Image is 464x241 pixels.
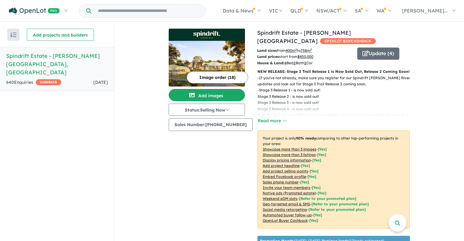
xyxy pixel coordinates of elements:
[300,48,312,53] u: 758 m
[169,41,245,87] img: Spindrift Estate - Margaret River
[308,207,366,212] span: [Refer to your promoted plan]
[263,207,307,212] u: Social media retargeting
[171,31,243,38] img: Spindrift Estate - Margaret River Logo
[93,80,108,85] span: [DATE]
[299,196,356,201] span: [Refer to your promoted plan]
[284,61,286,65] u: 4
[308,174,316,179] span: [ Yes ]
[263,174,306,179] u: Embed Facebook profile
[263,158,311,162] u: Display pricing information
[257,54,353,60] p: start from
[263,202,310,206] u: Geo-targeted email & SMS
[257,60,353,66] p: Bed Bath Car
[311,202,369,206] span: [Refer to your promoted plan]
[304,61,306,65] u: 2
[169,104,245,116] button: Status:Selling Now
[257,87,415,124] p: - Stage 3 Release 1 - is now sold out! Stage 3 Release 2 - is now sold out! Stage 3 Release 3 - i...
[286,48,297,53] u: 400 m
[263,163,300,168] u: Add project headline
[36,79,61,85] span: CASHBACK
[357,48,399,60] button: Update (4)
[301,163,310,168] span: [ Yes ]
[317,152,326,157] span: [ Yes ]
[293,61,296,65] u: 2
[263,169,308,173] u: Add project selling-points
[320,38,376,44] span: OPENLOT $ 200 CASHBACK
[263,180,299,184] u: Sales phone number
[263,185,310,190] u: Invite your team members
[263,147,316,151] u: Showcase more than 3 images
[6,79,61,86] div: 640 Enquir ies
[312,185,321,190] span: [ Yes ]
[257,61,284,65] b: House & Land:
[310,48,312,51] sup: 2
[313,213,322,217] span: [Yes]
[318,191,326,195] span: [Yes]
[263,213,312,217] u: Automated buyer follow-up
[295,48,297,51] sup: 2
[263,196,297,201] u: Weekend eDM slots
[263,191,316,195] u: Native ads (Promoted estate)
[257,130,410,229] p: Your project is only comparing to other top-performing projects in your area: - - - - - - - - - -...
[300,180,309,184] span: [ Yes ]
[297,48,312,53] span: to
[10,33,16,37] img: sort.svg
[310,169,318,173] span: [ Yes ]
[263,152,316,157] u: Showcase more than 3 listings
[169,89,245,101] button: Add images
[318,147,327,151] span: [ Yes ]
[169,118,253,131] button: Sales Number:[PHONE_NUMBER]
[27,29,94,41] button: Add projects and builders
[257,69,410,75] p: NEW RELEASE: Stage 3 Trail Release 1 is Now Sold Out, Release 2 Coming Soon!
[6,52,108,76] h5: Spindrift Estate - [PERSON_NAME][GEOGRAPHIC_DATA] , [GEOGRAPHIC_DATA]
[257,75,415,87] p: - If you've not already, make sure you register for our Spindrift [PERSON_NAME] River updates and...
[296,136,316,140] b: 90 % ready
[257,48,277,53] b: Land sizes
[402,8,448,14] span: [PERSON_NAME]...
[257,48,353,54] p: from
[297,54,313,59] u: $ 450,000
[312,158,321,162] span: [ Yes ]
[257,54,279,59] b: Land prices
[92,4,204,17] input: Try estate name, suburb, builder or developer
[257,29,351,44] a: Spindrift Estate - [PERSON_NAME][GEOGRAPHIC_DATA]
[9,7,60,15] img: Openlot PRO Logo White
[263,218,308,223] u: OpenLot Buyer Cashback
[309,218,318,223] span: [Yes]
[257,117,286,124] button: Read more
[187,71,248,83] button: Image order (18)
[169,29,245,87] a: Spindrift Estate - Margaret River LogoSpindrift Estate - Margaret River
